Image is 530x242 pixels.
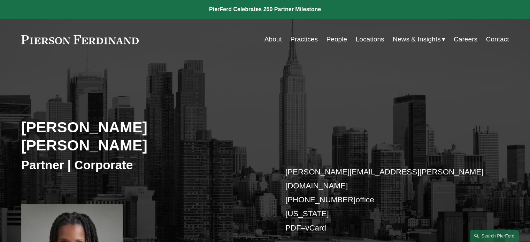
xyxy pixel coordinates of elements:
h2: [PERSON_NAME] [PERSON_NAME] [21,118,265,155]
span: News & Insights [393,33,441,46]
a: Contact [486,33,509,46]
a: Careers [454,33,477,46]
a: vCard [305,224,326,232]
a: About [264,33,282,46]
a: [PHONE_NUMBER] [285,195,356,204]
a: Search this site [470,230,519,242]
p: office [US_STATE] – [285,165,489,235]
a: People [326,33,347,46]
h3: Partner | Corporate [21,157,265,173]
a: Practices [290,33,318,46]
a: [PERSON_NAME][EMAIL_ADDRESS][PERSON_NAME][DOMAIN_NAME] [285,167,484,190]
a: folder dropdown [393,33,445,46]
a: Locations [355,33,384,46]
a: PDF [285,224,301,232]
